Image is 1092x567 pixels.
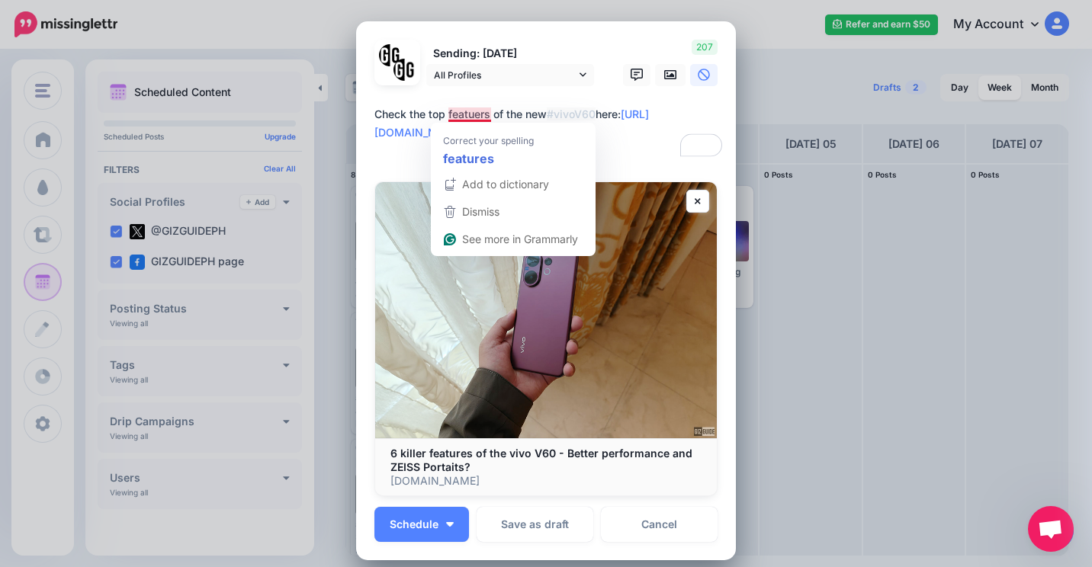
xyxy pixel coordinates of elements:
button: Save as draft [477,507,593,542]
span: Schedule [390,519,438,530]
img: arrow-down-white.png [446,522,454,527]
a: All Profiles [426,64,594,86]
span: 207 [692,40,718,55]
img: 353459792_649996473822713_4483302954317148903_n-bsa138318.png [379,44,401,66]
div: Check the top featuers of the new here: [374,105,725,142]
span: All Profiles [434,67,576,83]
p: Sending: [DATE] [426,45,594,62]
img: JT5sWCfR-79925.png [393,59,416,81]
b: 6 killer features of the vivo V60 - Better performance and ZEISS Portaits? [390,447,692,473]
textarea: To enrich screen reader interactions, please activate Accessibility in Grammarly extension settings [374,105,725,160]
button: Schedule [374,507,469,542]
a: Cancel [601,507,718,542]
p: [DOMAIN_NAME] [390,474,702,488]
img: 6 killer features of the vivo V60 - Better performance and ZEISS Portaits? [375,182,717,438]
